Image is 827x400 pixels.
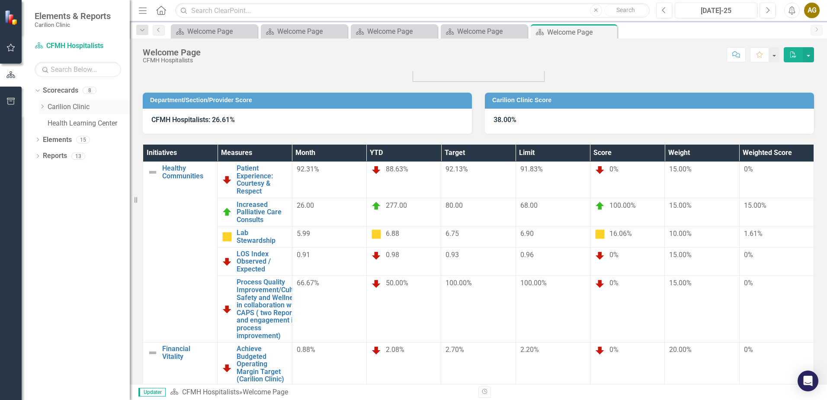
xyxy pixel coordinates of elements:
img: On Target [371,201,381,211]
img: Below Plan [595,250,605,261]
span: 66.67% [297,279,319,287]
span: 0.98 [386,251,399,259]
div: Welcome Page [367,26,435,37]
a: Lab Stewardship [237,229,287,244]
span: 6.75 [446,229,459,238]
span: 0% [609,345,619,354]
div: Open Intercom Messenger [798,371,818,391]
img: Below Plan [222,363,232,373]
strong: 38.00% [494,116,516,124]
a: CFMH Hospitalists [182,388,239,396]
img: Below Plan [222,256,232,267]
span: 0.93 [446,251,459,259]
td: Double-Click to Edit Right Click for Context Menu [218,162,292,198]
a: CFMH Hospitalists [35,41,121,51]
span: Updater [138,388,166,397]
a: Achieve Budgeted Operating Margin Target (Carilion Clinic) [237,345,287,383]
td: Double-Click to Edit Right Click for Context Menu [218,276,292,342]
img: Below Plan [595,345,605,355]
a: Carilion Clinic [48,102,130,112]
button: Search [604,4,647,16]
small: Carilion Clinic [35,21,111,28]
a: Healthy Communities [162,165,213,180]
span: 277.00 [386,201,407,210]
a: Welcome Page [443,26,525,37]
div: 8 [83,87,96,94]
input: Search ClearPoint... [175,3,650,18]
img: Not Defined [147,167,158,177]
div: Welcome Page [243,388,288,396]
span: 10.00% [669,229,692,238]
span: 15.00% [744,201,766,210]
span: 92.13% [446,165,468,173]
span: 20.00% [669,345,692,354]
div: Welcome Page [143,48,201,57]
img: Below Plan [595,278,605,289]
button: [DATE]-25 [675,3,757,18]
span: 91.83% [520,165,543,173]
span: 15.00% [669,279,692,287]
span: 0% [609,165,619,173]
a: Patient Experience: Courtesy & Respect [237,165,287,195]
div: 15 [76,136,90,143]
img: Not Defined [147,348,158,358]
a: Process Quality Improvement/Cultural Safety and Wellness in collaboration with CAPS ( two Reports... [237,278,305,339]
span: 100.00% [609,201,636,210]
img: Caution [371,229,381,239]
input: Search Below... [35,62,121,77]
span: 0% [744,251,753,259]
span: 15.00% [669,201,692,210]
button: AG [804,3,820,18]
img: Below Plan [222,304,232,314]
span: 0% [744,165,753,173]
img: ClearPoint Strategy [4,10,19,25]
a: Health Learning Center [48,119,130,129]
div: 13 [71,152,85,160]
td: Double-Click to Edit Right Click for Context Menu [218,247,292,276]
img: Below Plan [371,278,381,289]
h3: Department/Section/Provider Score [150,97,468,103]
span: 0% [744,345,753,354]
span: 15.00% [669,165,692,173]
a: Welcome Page [353,26,435,37]
span: 0.88% [297,345,315,354]
td: Double-Click to Edit Right Click for Context Menu [218,226,292,247]
span: 15.00% [669,251,692,259]
a: Scorecards [43,86,78,96]
td: Double-Click to Edit Right Click for Context Menu [218,198,292,226]
span: 50.00% [386,279,408,287]
span: Search [616,6,635,13]
span: 92.31% [297,165,319,173]
a: LOS Index Observed / Expected [237,250,287,273]
span: 0% [609,251,619,259]
span: 88.63% [386,165,408,173]
a: Elements [43,135,72,145]
span: 0.96 [520,251,534,259]
span: 1.61% [744,229,763,238]
h3: Carilion Clinic Score [492,97,810,103]
div: [DATE]-25 [678,6,754,16]
img: Below Plan [371,250,381,261]
img: Below Plan [371,165,381,175]
img: Below Plan [595,165,605,175]
a: Reports [43,151,67,161]
span: Elements & Reports [35,11,111,21]
a: Welcome Page [263,26,345,37]
div: Welcome Page [547,27,615,38]
span: 80.00 [446,201,463,210]
a: Increased Palliative Care Consults [237,201,287,224]
span: 2.08% [386,345,404,354]
span: 100.00% [446,279,472,287]
span: 16.06% [609,230,632,238]
span: 2.70% [446,345,464,354]
img: Below Plan [222,174,232,185]
div: Welcome Page [187,26,255,37]
strong: CFMH Hospitalists: 26.61% [151,116,235,124]
td: Double-Click to Edit Right Click for Context Menu [143,342,218,394]
img: On Target [222,207,232,217]
span: Carilion Clinic [237,384,272,390]
td: Double-Click to Edit Right Click for Context Menu [218,342,292,394]
div: Welcome Page [277,26,345,37]
div: Welcome Page [457,26,525,37]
